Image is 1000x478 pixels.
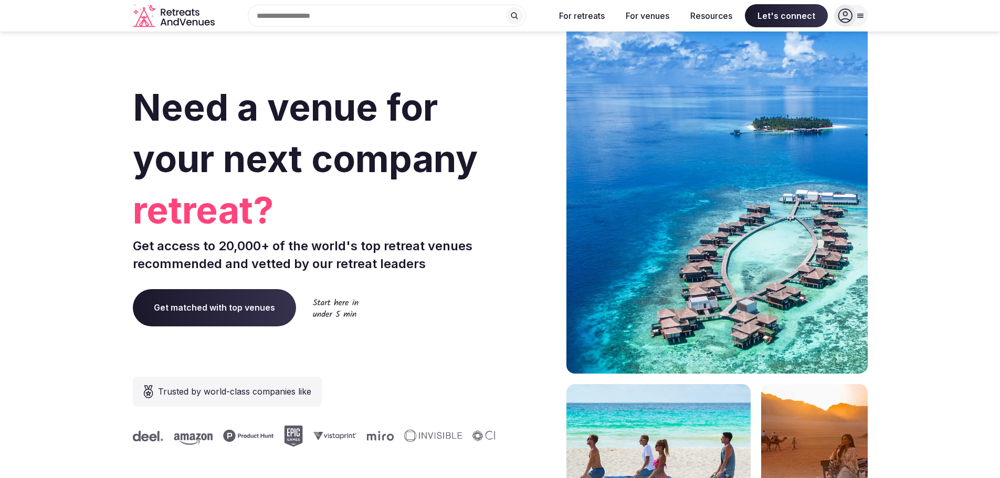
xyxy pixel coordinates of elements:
[133,85,478,181] span: Need a venue for your next company
[133,185,496,236] span: retreat?
[366,431,393,441] svg: Miro company logo
[404,430,461,442] svg: Invisible company logo
[313,299,359,317] img: Start here in under 5 min
[283,426,302,447] svg: Epic Games company logo
[132,431,163,441] svg: Deel company logo
[682,4,741,27] button: Resources
[133,237,496,272] p: Get access to 20,000+ of the world's top retreat venues recommended and vetted by our retreat lea...
[313,431,356,440] svg: Vistaprint company logo
[133,4,217,28] svg: Retreats and Venues company logo
[133,289,296,326] a: Get matched with top venues
[133,4,217,28] a: Visit the homepage
[158,385,311,398] span: Trusted by world-class companies like
[745,4,828,27] span: Let's connect
[617,4,678,27] button: For venues
[551,4,613,27] button: For retreats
